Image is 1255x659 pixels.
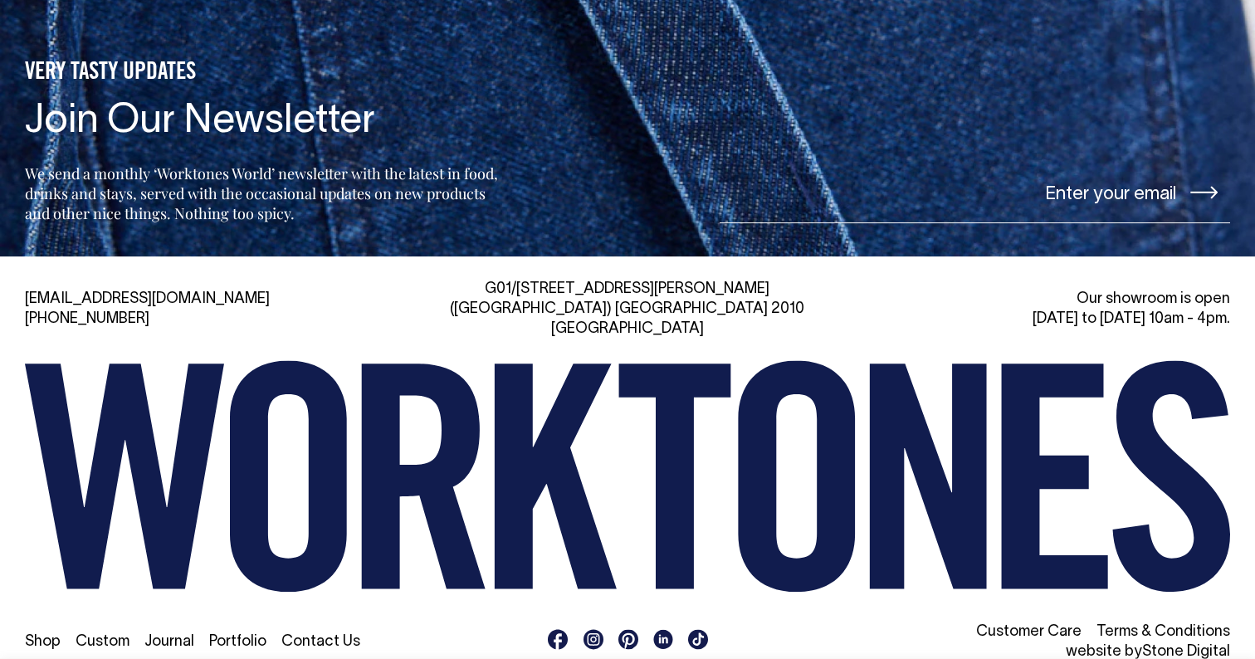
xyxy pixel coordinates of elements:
a: Journal [144,635,194,649]
h4: Join Our Newsletter [25,100,503,144]
h5: VERY TASTY UPDATES [25,59,503,87]
a: Contact Us [281,635,360,649]
a: Stone Digital [1142,645,1230,659]
input: Enter your email [720,161,1230,223]
div: G01/[STREET_ADDRESS][PERSON_NAME] ([GEOGRAPHIC_DATA]) [GEOGRAPHIC_DATA] 2010 [GEOGRAPHIC_DATA] [435,280,820,339]
a: Terms & Conditions [1096,625,1230,639]
a: [PHONE_NUMBER] [25,312,149,326]
a: Shop [25,635,61,649]
a: [EMAIL_ADDRESS][DOMAIN_NAME] [25,292,270,306]
p: We send a monthly ‘Worktones World’ newsletter with the latest in food, drinks and stays, served ... [25,164,503,223]
a: Portfolio [209,635,266,649]
a: Custom [76,635,129,649]
div: Our showroom is open [DATE] to [DATE] 10am - 4pm. [845,290,1230,329]
a: Customer Care [976,625,1082,639]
